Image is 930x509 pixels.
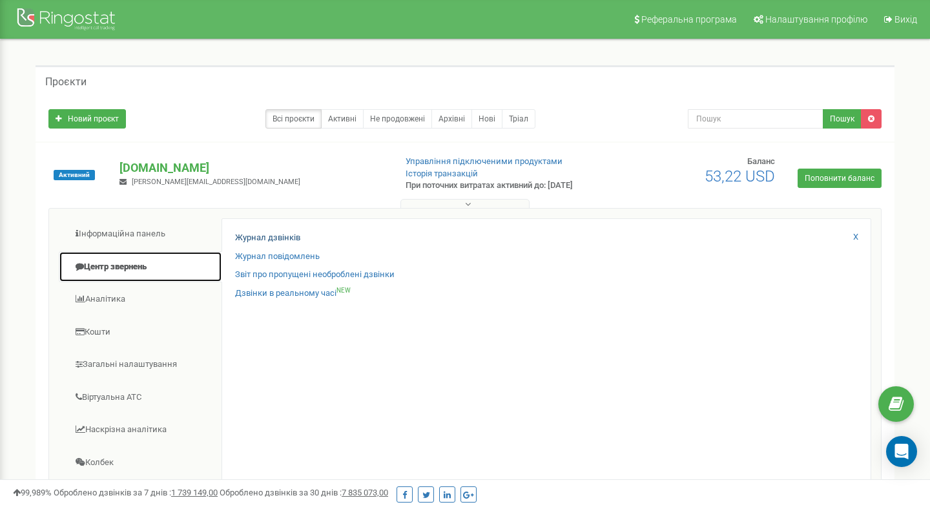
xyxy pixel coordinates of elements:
a: Загальні налаштування [59,349,222,380]
a: Журнал повідомлень [235,251,320,263]
a: Центр звернень [59,251,222,283]
a: Звіт про пропущені необроблені дзвінки [235,269,395,281]
div: Open Intercom Messenger [886,436,917,467]
sup: NEW [336,287,351,294]
a: Інформаційна панель [59,218,222,250]
a: Управління підключеними продуктами [406,156,563,166]
input: Пошук [688,109,823,129]
span: Реферальна програма [641,14,737,25]
a: Дзвінки в реальному часіNEW [235,287,351,300]
span: Оброблено дзвінків за 30 днів : [220,488,388,497]
button: Пошук [823,109,862,129]
span: [PERSON_NAME][EMAIL_ADDRESS][DOMAIN_NAME] [132,178,300,186]
a: Аналiтика [59,284,222,315]
span: Вихід [894,14,917,25]
a: Кошти [59,317,222,348]
a: Новий проєкт [48,109,126,129]
a: X [853,231,858,244]
a: Колбек [59,447,222,479]
span: 53,22 USD [705,167,775,185]
span: 99,989% [13,488,52,497]
a: Наскрізна аналітика [59,414,222,446]
a: Тріал [502,109,535,129]
a: Нові [471,109,502,129]
a: Поповнити баланс [798,169,882,188]
span: Оброблено дзвінків за 7 днів : [54,488,218,497]
a: Історія транзакцій [406,169,478,178]
u: 1 739 149,00 [171,488,218,497]
a: Активні [321,109,364,129]
a: Всі проєкти [265,109,322,129]
p: При поточних витратах активний до: [DATE] [406,180,599,192]
u: 7 835 073,00 [342,488,388,497]
a: Не продовжені [363,109,432,129]
a: Віртуальна АТС [59,382,222,413]
a: Архівні [431,109,472,129]
h5: Проєкти [45,76,87,88]
span: Активний [54,170,95,180]
span: Налаштування профілю [765,14,867,25]
span: Баланс [747,156,775,166]
p: [DOMAIN_NAME] [119,160,384,176]
a: Журнал дзвінків [235,232,300,244]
